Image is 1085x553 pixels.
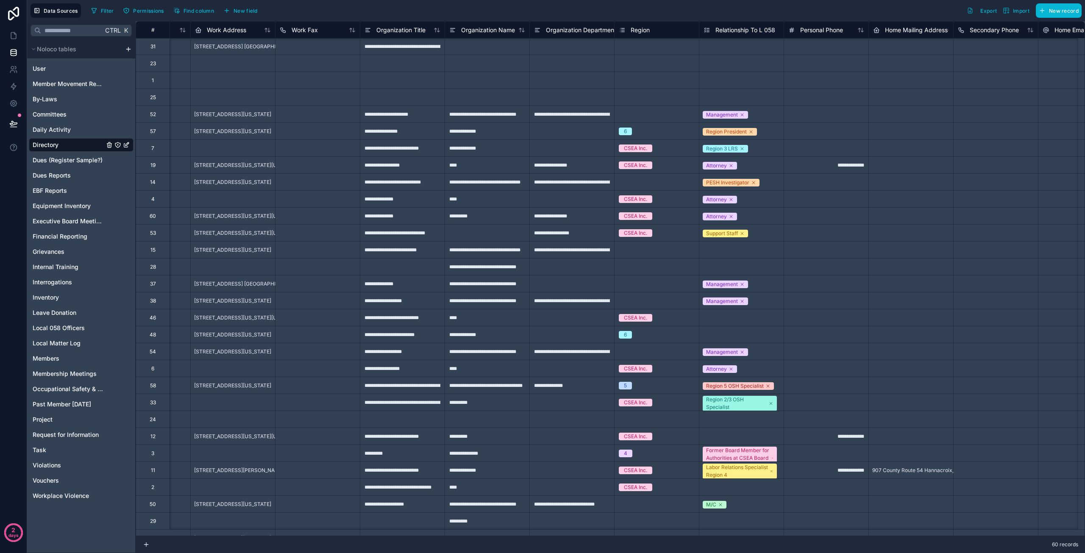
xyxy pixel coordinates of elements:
[150,297,156,304] div: 38
[194,382,271,389] span: [STREET_ADDRESS][US_STATE]
[1049,8,1079,14] span: New record
[133,8,164,14] span: Permissions
[1013,8,1029,14] span: Import
[624,331,627,339] div: 6
[150,179,156,186] div: 14
[194,128,271,135] span: [STREET_ADDRESS][US_STATE]
[964,3,1000,18] button: Export
[207,26,246,34] span: Work Address
[151,145,154,152] div: 7
[624,433,647,440] div: CSEA Inc.
[170,4,217,17] button: Find column
[150,399,156,406] div: 33
[706,179,749,186] div: PESH Investigator
[624,450,627,457] div: 4
[624,399,647,406] div: CSEA Inc.
[234,8,258,14] span: New field
[706,501,716,509] div: M/C
[104,25,122,36] span: Ctrl
[706,447,770,470] div: Former Board Member for Authorities at CSEA Board of Directors
[150,264,156,270] div: 28
[194,230,300,236] span: [STREET_ADDRESS][US_STATE][US_STATE]
[150,213,156,220] div: 60
[706,145,738,153] div: Region 3 LRS
[150,382,156,389] div: 58
[150,535,156,542] div: 47
[194,111,271,118] span: [STREET_ADDRESS][US_STATE]
[706,365,727,373] div: Attorney
[715,26,775,34] span: Relationship To L 058
[220,4,261,17] button: New field
[194,535,271,542] span: [STREET_ADDRESS][US_STATE]
[800,26,843,34] span: Personal Phone
[970,26,1019,34] span: Secondary Phone
[150,60,156,67] div: 23
[150,331,156,338] div: 48
[1032,3,1082,18] a: New record
[194,331,271,338] span: [STREET_ADDRESS][US_STATE]
[150,348,156,355] div: 54
[461,26,515,34] span: Organization Name
[150,128,156,135] div: 57
[624,484,647,491] div: CSEA Inc.
[885,26,948,34] span: Home Mailing Address
[706,464,768,479] div: Labor Relations Specialist Region 4
[150,416,156,423] div: 24
[123,28,129,33] span: K
[194,297,271,304] span: [STREET_ADDRESS][US_STATE]
[624,145,647,152] div: CSEA Inc.
[631,26,650,34] span: Region
[150,433,156,440] div: 12
[150,501,156,508] div: 50
[150,314,156,321] div: 46
[151,196,155,203] div: 4
[624,314,647,322] div: CSEA Inc.
[194,43,453,50] span: [STREET_ADDRESS] [GEOGRAPHIC_DATA], [GEOGRAPHIC_DATA], [US_STATE], 12209, [GEOGRAPHIC_DATA]
[546,26,616,34] span: Organization Department
[706,213,727,220] div: Attorney
[152,77,154,84] div: 1
[376,26,426,34] span: Organization Title
[194,433,300,440] span: [STREET_ADDRESS][US_STATE][US_STATE]
[1052,541,1078,548] span: 60 records
[11,526,15,534] p: 2
[150,94,156,101] div: 25
[88,4,117,17] button: Filter
[151,484,154,491] div: 2
[292,26,318,34] span: Work Fax
[194,213,300,220] span: [STREET_ADDRESS][US_STATE][US_STATE]
[150,111,156,118] div: 52
[706,230,738,237] div: Support Staff
[706,128,747,136] div: Region President
[151,365,154,372] div: 6
[1000,3,1032,18] button: Import
[44,8,78,14] span: Data Sources
[194,281,453,287] span: [STREET_ADDRESS] [GEOGRAPHIC_DATA], [GEOGRAPHIC_DATA], [US_STATE], 12209, [GEOGRAPHIC_DATA]
[624,195,647,203] div: CSEA Inc.
[194,348,271,355] span: [STREET_ADDRESS][US_STATE]
[624,467,647,474] div: CSEA Inc.
[194,314,300,321] span: [STREET_ADDRESS][US_STATE][US_STATE]
[142,27,163,33] div: #
[194,179,271,186] span: [STREET_ADDRESS][US_STATE]
[194,467,395,474] span: [STREET_ADDRESS][PERSON_NAME][PERSON_NAME][PERSON_NAME][US_STATE]
[706,348,738,356] div: Management
[120,4,167,17] button: Permissions
[150,43,156,50] div: 31
[8,529,19,541] p: days
[150,281,156,287] div: 37
[706,162,727,170] div: Attorney
[150,162,156,169] div: 19
[150,518,156,525] div: 29
[150,247,156,253] div: 15
[980,8,997,14] span: Export
[151,450,154,457] div: 3
[706,396,767,411] div: Region 2/3 OSH Specialist
[624,382,627,389] div: 5
[1036,3,1082,18] button: New record
[706,111,738,119] div: Management
[706,382,764,390] div: Region 5 OSH Specialist
[706,281,738,288] div: Management
[624,365,647,372] div: CSEA Inc.
[624,229,647,237] div: CSEA Inc.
